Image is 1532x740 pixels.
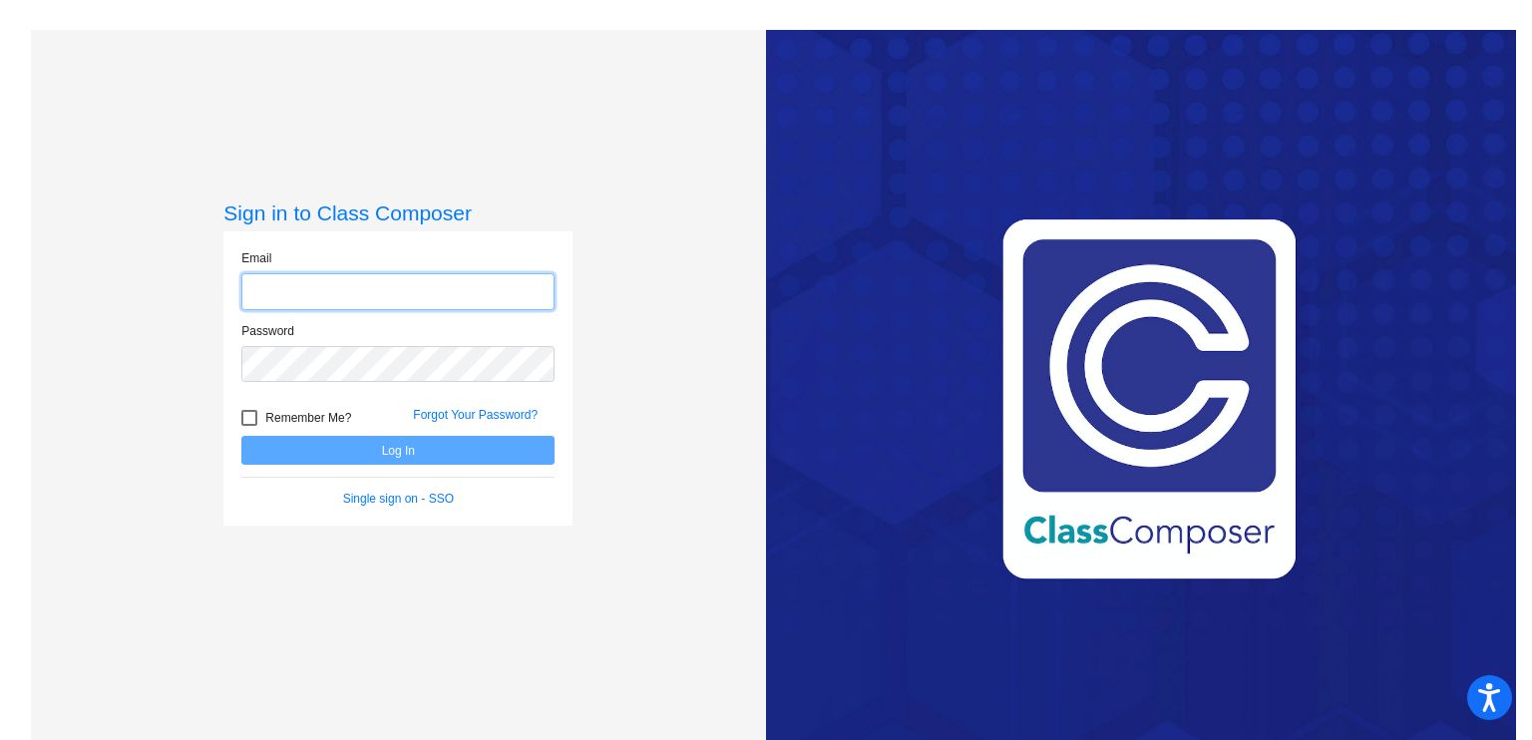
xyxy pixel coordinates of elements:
[241,436,555,465] button: Log In
[241,322,294,340] label: Password
[223,200,573,225] h3: Sign in to Class Composer
[343,492,454,506] a: Single sign on - SSO
[413,408,538,422] a: Forgot Your Password?
[241,249,271,267] label: Email
[265,406,351,430] span: Remember Me?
